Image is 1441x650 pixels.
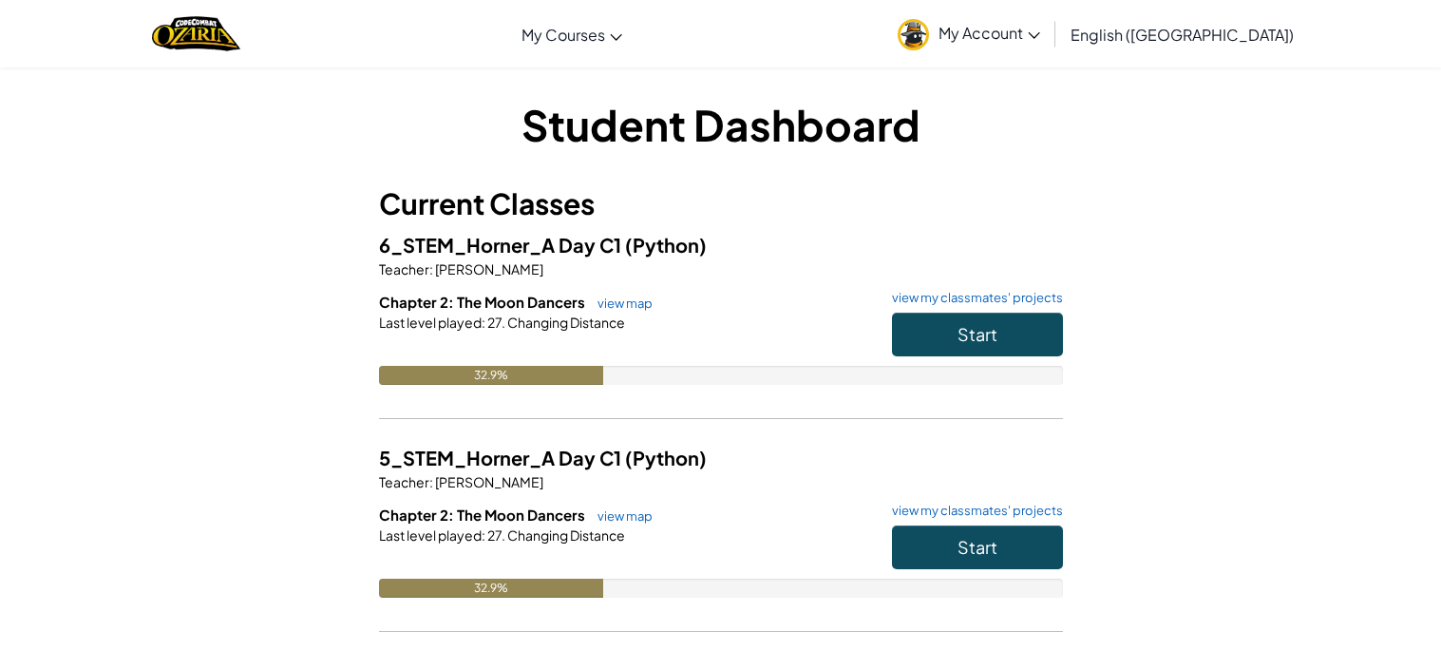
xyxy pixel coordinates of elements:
span: Start [958,536,997,558]
span: My Account [939,23,1040,43]
span: 5_STEM_Horner_A Day C1 [379,446,625,469]
span: Changing Distance [505,314,625,331]
span: Teacher [379,473,429,490]
a: view map [588,508,653,524]
img: avatar [898,19,929,50]
a: English ([GEOGRAPHIC_DATA]) [1061,9,1303,60]
span: [PERSON_NAME] [433,260,543,277]
a: view my classmates' projects [882,292,1063,304]
span: (Python) [625,446,707,469]
span: English ([GEOGRAPHIC_DATA]) [1071,25,1294,45]
a: My Courses [512,9,632,60]
div: 32.9% [379,366,604,385]
span: Last level played [379,314,482,331]
span: [PERSON_NAME] [433,473,543,490]
a: view my classmates' projects [882,505,1063,517]
a: My Account [888,4,1050,64]
h3: Current Classes [379,182,1063,225]
h1: Student Dashboard [379,95,1063,154]
span: : [482,314,485,331]
span: 6_STEM_Horner_A Day C1 [379,233,625,257]
button: Start [892,313,1063,356]
span: Teacher [379,260,429,277]
span: Chapter 2: The Moon Dancers [379,506,588,524]
span: : [429,473,433,490]
img: Home [152,14,240,53]
span: Chapter 2: The Moon Dancers [379,293,588,311]
span: 27. [485,526,505,544]
span: : [429,260,433,277]
a: view map [588,296,653,311]
span: : [482,526,485,544]
span: Last level played [379,526,482,544]
button: Start [892,526,1063,569]
div: 32.9% [379,579,604,598]
span: 27. [485,314,505,331]
span: Start [958,323,997,345]
span: Changing Distance [505,526,625,544]
span: (Python) [625,233,707,257]
span: My Courses [521,25,605,45]
a: Ozaria by CodeCombat logo [152,14,240,53]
